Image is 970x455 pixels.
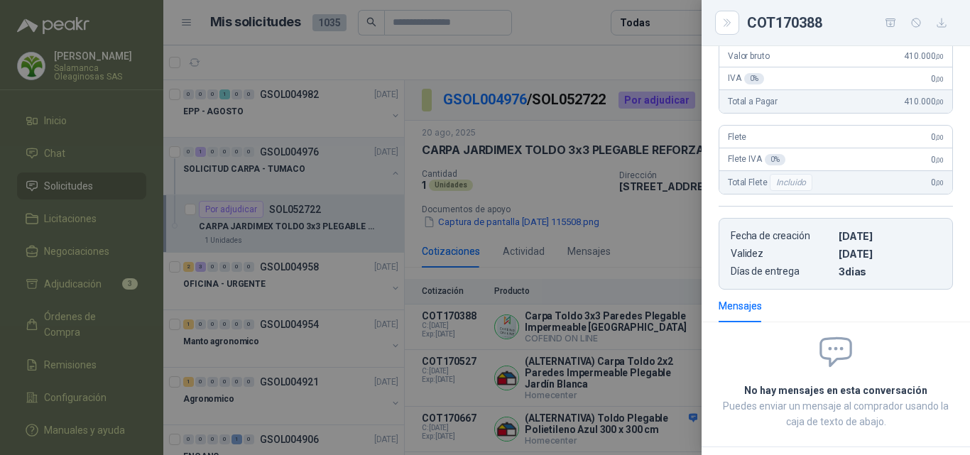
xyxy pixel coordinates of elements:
[728,73,764,84] span: IVA
[719,383,953,398] h2: No hay mensajes en esta conversación
[935,133,944,141] span: ,00
[935,156,944,164] span: ,00
[719,398,953,429] p: Puedes enviar un mensaje al comprador usando la caja de texto de abajo.
[931,132,944,142] span: 0
[839,248,941,260] p: [DATE]
[719,298,762,314] div: Mensajes
[731,248,833,260] p: Validez
[744,73,765,84] div: 0 %
[904,51,944,61] span: 410.000
[731,230,833,242] p: Fecha de creación
[931,155,944,165] span: 0
[765,154,785,165] div: 0 %
[935,98,944,106] span: ,00
[728,97,778,106] span: Total a Pagar
[935,75,944,83] span: ,00
[728,174,815,191] span: Total Flete
[935,179,944,187] span: ,00
[770,174,812,191] div: Incluido
[839,265,941,278] p: 3 dias
[935,53,944,60] span: ,00
[728,132,746,142] span: Flete
[931,74,944,84] span: 0
[731,265,833,278] p: Días de entrega
[728,51,769,61] span: Valor bruto
[747,11,953,34] div: COT170388
[904,97,944,106] span: 410.000
[839,230,941,242] p: [DATE]
[719,14,736,31] button: Close
[728,154,785,165] span: Flete IVA
[931,177,944,187] span: 0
